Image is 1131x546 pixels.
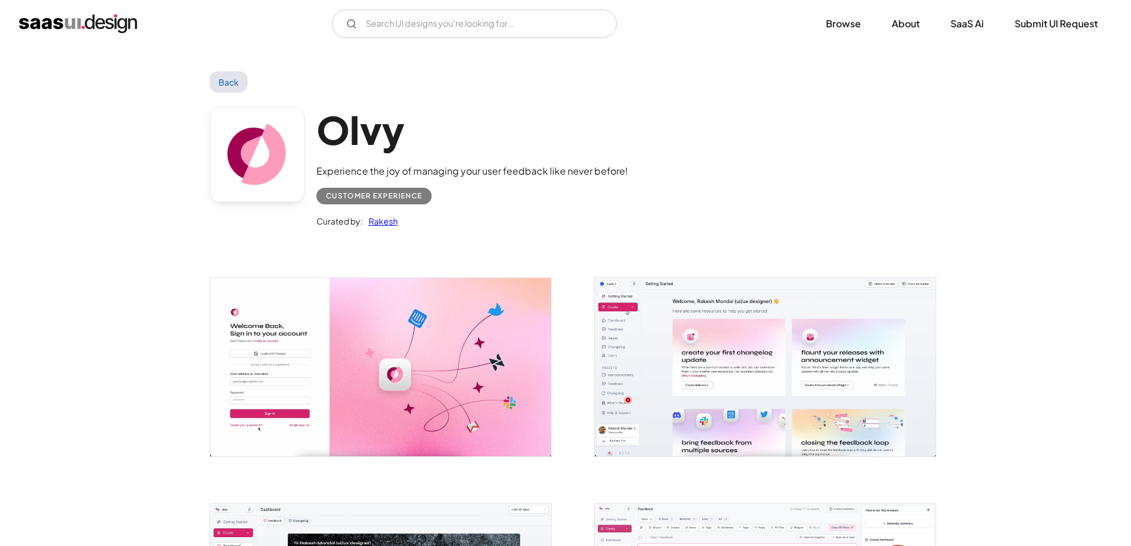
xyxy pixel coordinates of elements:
h1: Olvy [316,107,628,153]
form: Email Form [332,10,617,38]
a: home [19,14,137,33]
a: open lightbox [595,278,936,456]
img: 64151e20babae4e17ecbc73e_Olvy%20Sign%20In.png [210,278,551,456]
a: Rakesh [363,214,398,228]
div: Customer Experience [326,189,422,203]
a: About [877,11,934,37]
div: Curated by: [316,214,363,228]
a: open lightbox [210,278,551,456]
img: 64151e20babae48621cbc73d_Olvy%20Getting%20Started.png [595,278,936,456]
a: Back [210,71,248,93]
a: Submit UI Request [1000,11,1112,37]
a: SaaS Ai [936,11,998,37]
a: Browse [812,11,875,37]
input: Search UI designs you're looking for... [332,10,617,38]
div: Experience the joy of managing your user feedback like never before! [316,164,628,178]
